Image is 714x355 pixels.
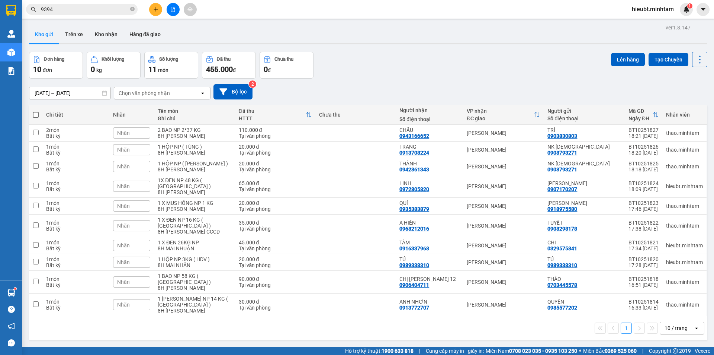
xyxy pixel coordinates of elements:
[239,276,312,282] div: 90.000 đ
[148,65,157,74] span: 11
[547,245,577,251] div: 0329575841
[467,147,540,153] div: [PERSON_NAME]
[233,67,236,73] span: đ
[239,186,312,192] div: Tại văn phòng
[486,347,577,355] span: Miền Nam
[688,3,691,9] span: 1
[467,302,540,308] div: [PERSON_NAME]
[611,53,645,66] button: Lên hàng
[628,226,659,232] div: 17:38 [DATE]
[158,229,231,235] div: 8H MAI THẢO CCCD
[158,108,231,114] div: Tên món
[399,299,459,305] div: ANH NHƠN
[117,302,130,308] span: Nhãn
[628,256,659,262] div: BT10251820
[46,299,106,305] div: 1 món
[605,348,637,354] strong: 0369 525 060
[399,305,429,311] div: 0913772707
[117,130,130,136] span: Nhãn
[628,133,659,139] div: 18:21 [DATE]
[8,323,15,330] span: notification
[31,7,36,12] span: search
[399,262,429,268] div: 0989338310
[467,259,540,265] div: [PERSON_NAME]
[399,107,459,113] div: Người nhận
[158,67,168,73] span: món
[158,308,231,314] div: 8H MAI THẢO
[239,150,312,156] div: Tại văn phòng
[628,220,659,226] div: BT10251822
[158,200,231,206] div: 1 X MUS HỒNG NP 1 KG
[547,282,577,288] div: 0703445578
[213,84,253,99] button: Bộ lọc
[467,243,540,248] div: [PERSON_NAME]
[700,6,707,13] span: caret-down
[217,57,231,62] div: Đã thu
[46,240,106,245] div: 1 món
[113,112,150,118] div: Nhãn
[6,5,16,16] img: logo-vxr
[547,127,621,133] div: TRÍ
[158,127,231,133] div: 2 BAO NP 2*37 KG
[399,150,429,156] div: 0913708224
[158,177,231,189] div: 1X ĐEN NP 48 KG ( TN )
[666,223,703,229] div: thao.minhtam
[666,302,703,308] div: thao.minhtam
[628,108,653,114] div: Mã GD
[187,7,193,12] span: aim
[399,180,459,186] div: LINH
[399,127,459,133] div: CHÂU
[399,167,429,172] div: 0942861343
[239,144,312,150] div: 20.000 đ
[399,245,429,251] div: 0916337968
[46,305,106,311] div: Bất kỳ
[399,206,429,212] div: 0935383879
[547,305,577,311] div: 0985577202
[547,206,577,212] div: 0918975580
[694,325,699,331] svg: open
[628,167,659,172] div: 18:18 [DATE]
[666,243,703,248] div: hieubt.minhtam
[399,276,459,282] div: CHỊ DUNG QUẬN 12
[547,161,621,167] div: NK HỒNG ÂN
[547,167,577,172] div: 0908793271
[33,65,41,74] span: 10
[628,282,659,288] div: 16:51 [DATE]
[46,226,106,232] div: Bất kỳ
[170,7,176,12] span: file-add
[547,108,621,114] div: Người gửi
[158,240,231,245] div: 1 X ĐEN 26KG NP
[666,164,703,169] div: thao.minhtam
[547,144,621,150] div: NK HỒNG ÂN
[666,279,703,285] div: thao.minhtam
[87,52,141,79] button: Khối lượng0kg
[202,52,256,79] button: Đã thu455.000đ
[628,180,659,186] div: BT10251824
[547,256,621,262] div: TÚ
[117,259,130,265] span: Nhãn
[628,115,653,121] div: Ngày ĐH
[184,3,197,16] button: aim
[46,112,106,118] div: Chi tiết
[239,200,312,206] div: 20.000 đ
[628,127,659,133] div: BT10251827
[117,164,130,169] span: Nhãn
[666,112,703,118] div: Nhân viên
[463,105,544,125] th: Toggle SortBy
[239,299,312,305] div: 30.000 đ
[666,23,691,32] div: ver 1.8.147
[239,240,312,245] div: 45.000 đ
[117,147,130,153] span: Nhãn
[239,220,312,226] div: 35.000 đ
[158,217,231,229] div: 1 X ĐEN NP 16 KG ( TN )
[239,133,312,139] div: Tại văn phòng
[43,67,52,73] span: đơn
[399,133,429,139] div: 0943166652
[239,245,312,251] div: Tại văn phòng
[268,67,271,73] span: đ
[29,25,59,43] button: Kho gửi
[159,57,178,62] div: Số lượng
[46,167,106,172] div: Bất kỳ
[158,285,231,291] div: 8H MAI THẢO
[7,289,15,297] img: warehouse-icon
